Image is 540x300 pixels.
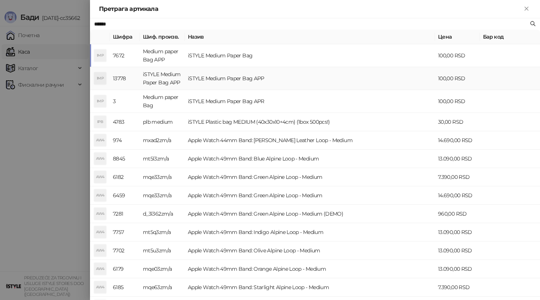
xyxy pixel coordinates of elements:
div: AW4 [94,263,106,275]
td: 974 [110,131,140,150]
div: AW4 [94,226,106,238]
div: AW4 [94,244,106,256]
td: mt5u3zm/a [140,241,185,260]
div: AW4 [94,208,106,220]
div: IMP [94,49,106,61]
div: AW4 [94,171,106,183]
td: 100,00 RSD [435,67,480,90]
td: 13.090,00 RSD [435,150,480,168]
td: Medium paper Bag [140,90,185,113]
button: Close [522,4,531,13]
div: AW4 [94,189,106,201]
td: d_3l362zm/a [140,205,185,223]
td: Apple Watch 49mm Band: Indigo Alpine Loop - Medium [185,223,435,241]
td: mt5q3zm/a [140,223,185,241]
td: 7.390,00 RSD [435,168,480,186]
td: Apple Watch 44mm Band: [PERSON_NAME] Leather Loop - Medium [185,131,435,150]
td: Apple Watch 49mm Band: Orange Alpine Loop - Medium [185,260,435,278]
td: 7702 [110,241,140,260]
th: Шиф. произв. [140,30,185,44]
td: iSTYLE Medium Paper Bag APR [185,90,435,113]
td: 7757 [110,223,140,241]
td: 960,00 RSD [435,205,480,223]
td: 14.690,00 RSD [435,131,480,150]
td: 13.090,00 RSD [435,223,480,241]
td: 8845 [110,150,140,168]
div: IPB [94,116,106,128]
th: Назив [185,30,435,44]
td: 6459 [110,186,140,205]
td: iSTYLE Medium Paper Bag [185,44,435,67]
td: Medium paper Bag APP [140,44,185,67]
td: 6179 [110,260,140,278]
td: 7281 [110,205,140,223]
td: 13.090,00 RSD [435,241,480,260]
td: iSTYLE Medium Paper Bag APP [185,67,435,90]
div: Претрага артикала [99,4,522,13]
td: Apple Watch 49mm Band: Green Alpine Loop - Medium (DEMO) [185,205,435,223]
div: IMP [94,95,106,107]
td: mqe63zm/a [140,278,185,297]
th: Бар код [480,30,540,44]
td: 6185 [110,278,140,297]
td: mqe33zm/a [140,186,185,205]
div: IMP [94,72,106,84]
td: Apple Watch 49mm Band: Green Alpine Loop - Medium [185,186,435,205]
td: 30,00 RSD [435,113,480,131]
th: Шифра [110,30,140,44]
td: 7672 [110,44,140,67]
th: Цена [435,30,480,44]
div: AW4 [94,281,106,293]
td: 13.090,00 RSD [435,260,480,278]
td: 6182 [110,168,140,186]
td: 13778 [110,67,140,90]
div: AW4 [94,134,106,146]
td: Apple Watch 49mm Band: Starlight Alpine Loop - Medium [185,278,435,297]
td: mqe03zm/a [140,260,185,278]
td: 7.390,00 RSD [435,278,480,297]
td: Apple Watch 49mm Band: Green Alpine Loop - Medium [185,168,435,186]
div: AW4 [94,153,106,165]
td: 100,00 RSD [435,90,480,113]
td: iSTYLE Medium Paper Bag APP [140,67,185,90]
td: 14.690,00 RSD [435,186,480,205]
td: Apple Watch 49mm Band: Blue Alpine Loop - Medium [185,150,435,168]
td: iSTYLE Plastic bag MEDIUM (40x30x10+4cm) (1box 500pcs!) [185,113,435,131]
td: plb medium [140,113,185,131]
td: mt5l3zm/a [140,150,185,168]
td: mqe33zm/a [140,168,185,186]
td: 4783 [110,113,140,131]
td: 3 [110,90,140,113]
td: Apple Watch 49mm Band: Olive Alpine Loop - Medium [185,241,435,260]
td: 100,00 RSD [435,44,480,67]
td: mxad2zm/a [140,131,185,150]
